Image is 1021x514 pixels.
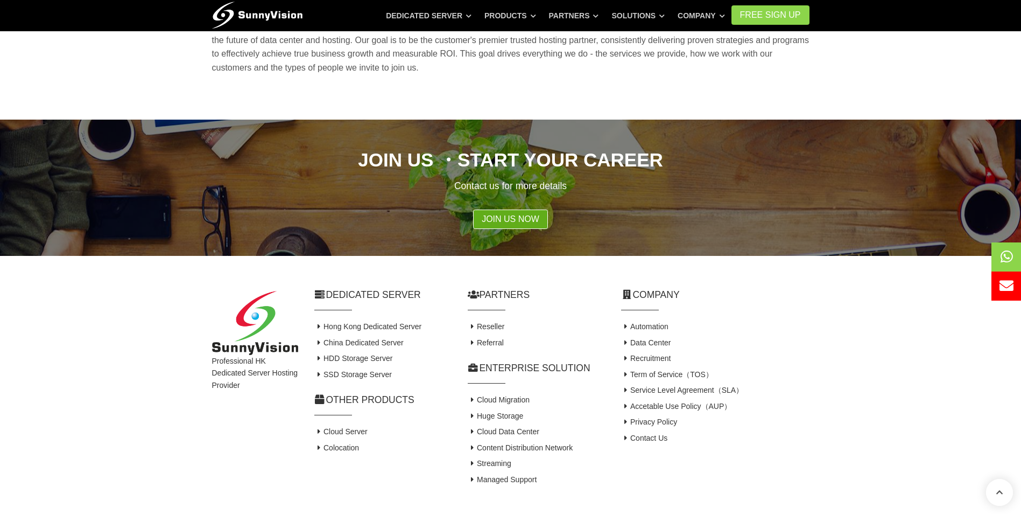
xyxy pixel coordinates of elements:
a: Privacy Policy [621,418,678,426]
a: Service Level Agreement（SLA） [621,386,744,394]
h2: Dedicated Server [314,288,452,302]
a: Cloud Migration [468,395,530,404]
h2: Enterprise Solution [468,362,605,375]
a: Content Distribution Network [468,443,573,452]
a: Partners [549,6,599,25]
a: Colocation [314,443,360,452]
a: Managed Support [468,475,537,484]
a: Automation [621,322,668,331]
a: Data Center [621,338,671,347]
a: Recruitment [621,354,671,363]
a: Dedicated Server [386,6,471,25]
a: Term of Service（TOS） [621,370,713,379]
h2: Other Products [314,393,452,407]
a: Streaming [468,459,511,468]
a: China Dedicated Server [314,338,404,347]
a: Products [484,6,536,25]
p: We are looking for smart people with entrepreneurial spirit who share our passion for all new tec... [212,19,809,74]
a: FREE Sign Up [731,5,809,25]
a: HDD Storage Server [314,354,393,363]
a: Company [678,6,725,25]
a: Hong Kong Dedicated Server [314,322,422,331]
a: Accetable Use Policy（AUP） [621,402,732,411]
div: Professional HK Dedicated Server Hosting Provider [204,291,306,488]
a: Contact Us [621,434,668,442]
p: Contact us for more details [212,178,809,193]
h2: Partners [468,288,605,302]
img: SunnyVision Limited [212,291,298,355]
a: Cloud Data Center [468,427,539,436]
a: Referral [468,338,504,347]
a: Reseller [468,322,505,331]
a: Huge Storage [468,412,524,420]
h2: Join Us ・Start Your Career [212,147,809,173]
a: Join Us Now [473,210,548,229]
a: Cloud Server [314,427,368,436]
a: Solutions [611,6,665,25]
a: SSD Storage Server [314,370,392,379]
h2: Company [621,288,809,302]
